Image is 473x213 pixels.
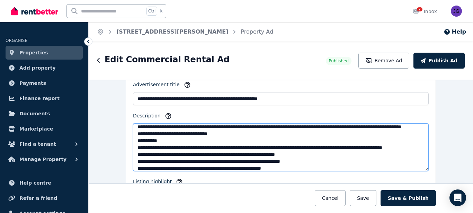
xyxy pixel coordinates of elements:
span: Help centre [19,179,51,187]
span: Find a tenant [19,140,56,148]
a: Property Ad [241,28,273,35]
a: Finance report [6,91,83,105]
button: Save [350,190,376,206]
span: Published [329,58,349,64]
a: Add property [6,61,83,75]
a: Properties [6,46,83,60]
span: Payments [19,79,46,87]
label: Description [133,112,161,122]
span: Finance report [19,94,60,103]
span: 2 [417,7,422,11]
span: Add property [19,64,56,72]
span: ORGANISE [6,38,27,43]
span: Properties [19,48,48,57]
button: Cancel [315,190,346,206]
button: Find a tenant [6,137,83,151]
button: Publish Ad [413,53,465,69]
label: Advertisement title [133,81,180,91]
span: Refer a friend [19,194,57,202]
button: Help [444,28,466,36]
span: k [160,8,162,14]
a: [STREET_ADDRESS][PERSON_NAME] [116,28,228,35]
label: Listing highlight [133,178,172,188]
a: Payments [6,76,83,90]
a: Help centre [6,176,83,190]
button: Manage Property [6,152,83,166]
a: Documents [6,107,83,121]
img: RentBetter [11,6,58,16]
span: Marketplace [19,125,53,133]
h1: Edit Commercial Rental Ad [105,54,230,65]
button: Save & Publish [381,190,436,206]
span: Manage Property [19,155,66,163]
nav: Breadcrumb [89,22,282,42]
span: Ctrl [146,7,157,16]
img: John Garnsworthy [451,6,462,17]
button: Remove Ad [358,53,409,69]
div: Open Intercom Messenger [449,189,466,206]
div: Inbox [413,8,437,15]
span: Documents [19,109,50,118]
a: Marketplace [6,122,83,136]
a: Refer a friend [6,191,83,205]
